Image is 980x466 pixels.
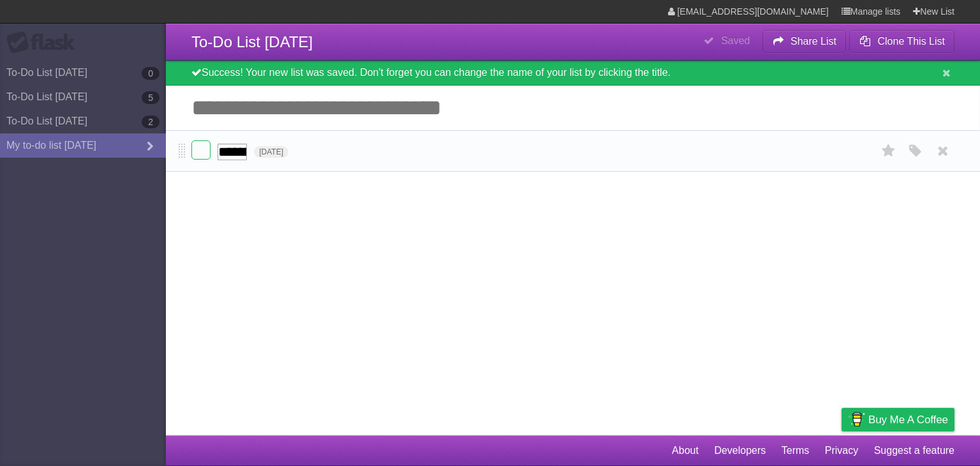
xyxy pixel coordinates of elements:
[874,439,954,463] a: Suggest a feature
[142,67,160,80] b: 0
[142,116,160,128] b: 2
[142,91,160,104] b: 5
[849,30,954,53] button: Clone This List
[672,439,699,463] a: About
[848,409,865,430] img: Buy me a coffee
[166,61,980,86] div: Success! Your new list was saved. Don't forget you can change the name of your list by clicking t...
[254,146,288,158] span: [DATE]
[191,33,313,50] span: To-Do List [DATE]
[6,31,83,54] div: Flask
[877,140,901,162] label: Star task
[791,36,836,47] b: Share List
[721,35,750,46] b: Saved
[782,439,810,463] a: Terms
[191,140,211,160] label: Done
[825,439,858,463] a: Privacy
[762,30,847,53] button: Share List
[714,439,766,463] a: Developers
[842,408,954,432] a: Buy me a coffee
[877,36,945,47] b: Clone This List
[868,409,948,431] span: Buy me a coffee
